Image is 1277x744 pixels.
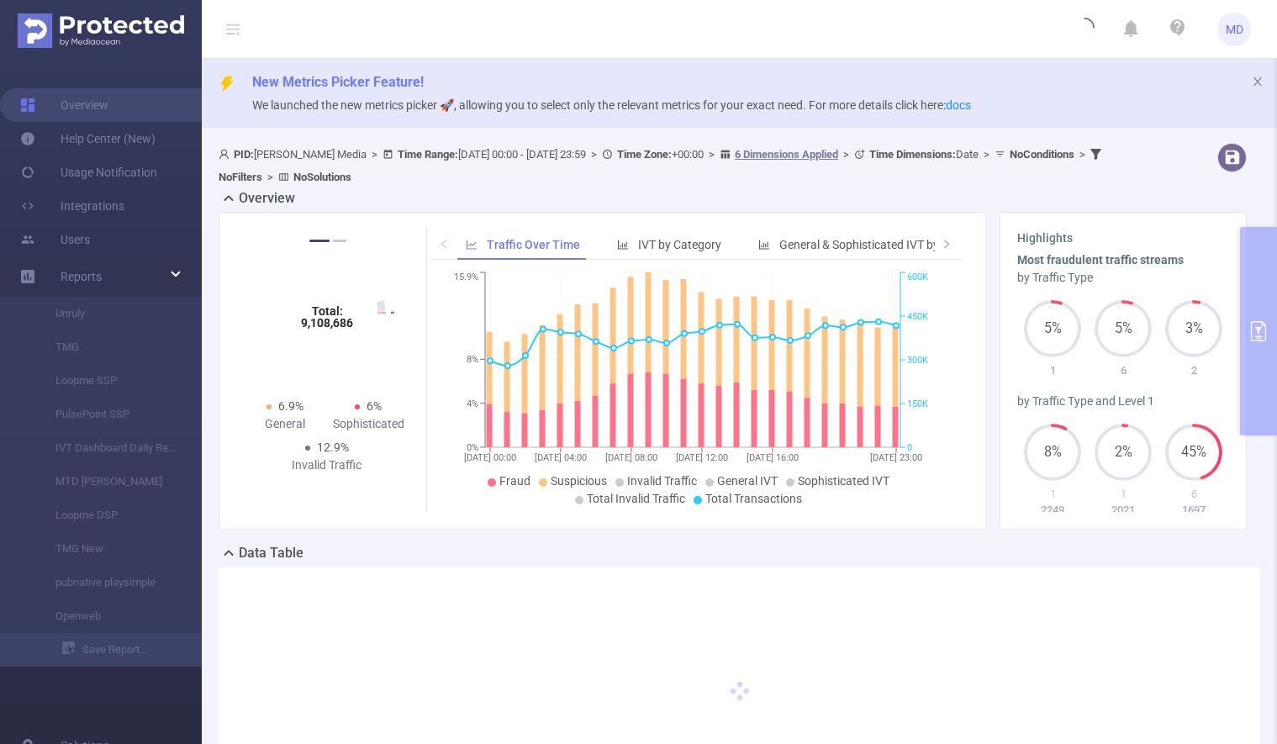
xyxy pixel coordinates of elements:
a: Reports [61,260,102,293]
img: Protected Media [18,13,184,48]
tspan: Total: [311,304,342,318]
span: MD [1226,13,1243,46]
span: 45% [1165,446,1222,459]
span: 5% [1095,322,1152,335]
i: icon: left [439,239,449,249]
p: 2021 [1088,502,1158,519]
p: 6 [1158,486,1229,503]
a: Usage Notification [20,156,157,189]
tspan: [DATE] 08:00 [605,452,657,463]
span: 12.9% [317,441,349,454]
b: PID: [234,148,254,161]
span: New Metrics Picker Feature! [252,74,424,90]
a: Help Center (New) [20,122,156,156]
b: Most fraudulent traffic streams [1017,253,1184,266]
span: Suspicious [551,474,607,488]
span: > [838,148,854,161]
tspan: 9,108,686 [301,316,353,330]
span: Traffic Over Time [487,238,580,251]
b: Time Dimensions : [869,148,956,161]
i: icon: user [219,149,234,160]
b: No Conditions [1010,148,1074,161]
p: 1 [1088,486,1158,503]
a: Integrations [20,189,124,223]
p: 2 [1158,362,1229,379]
button: 1 [309,240,330,242]
span: Fraud [499,474,530,488]
tspan: 15.9% [454,272,478,283]
i: icon: right [942,239,952,249]
b: No Solutions [293,171,351,183]
a: Users [20,223,90,256]
span: 6.9% [278,399,303,413]
tspan: 150K [907,398,928,409]
tspan: [DATE] 16:00 [747,452,799,463]
p: 1697 [1158,502,1229,519]
h3: Highlights [1017,230,1229,247]
i: icon: close [1252,76,1264,87]
tspan: 0% [467,442,478,453]
div: by Traffic Type [1017,269,1229,287]
span: General & Sophisticated IVT by Category [779,238,989,251]
button: icon: close [1252,72,1264,91]
p: 1 [1017,362,1088,379]
tspan: 300K [907,355,928,366]
tspan: 4% [467,398,478,409]
tspan: 600K [907,272,928,283]
tspan: 8% [467,355,478,366]
tspan: [DATE] 23:00 [870,452,922,463]
span: Total Transactions [705,492,802,505]
span: Total Invalid Traffic [587,492,685,505]
span: IVT by Category [638,238,721,251]
i: icon: bar-chart [617,239,629,251]
b: Time Zone: [617,148,672,161]
h2: Data Table [239,543,303,563]
span: > [262,171,278,183]
a: docs [946,98,971,112]
span: 6% [367,399,382,413]
span: [PERSON_NAME] Media [DATE] 00:00 - [DATE] 23:59 +00:00 [219,148,1106,183]
tspan: 450K [907,311,928,322]
a: Overview [20,88,108,122]
i: icon: line-chart [466,239,478,251]
span: Date [869,148,979,161]
span: > [1074,148,1090,161]
i: icon: bar-chart [758,239,770,251]
tspan: [DATE] 12:00 [676,452,728,463]
tspan: [DATE] 04:00 [535,452,587,463]
p: 6 [1088,362,1158,379]
i: icon: loading [1074,18,1095,41]
div: by Traffic Type and Level 1 [1017,393,1229,410]
span: > [586,148,602,161]
span: Reports [61,270,102,283]
span: 2% [1095,446,1152,459]
b: No Filters [219,171,262,183]
span: > [979,148,995,161]
p: 2249 [1017,502,1088,519]
div: Invalid Traffic [285,456,369,474]
tspan: 0 [907,442,912,453]
div: General [243,415,327,433]
p: 1 [1017,486,1088,503]
span: 5% [1024,322,1081,335]
span: We launched the new metrics picker 🚀, allowing you to select only the relevant metrics for your e... [252,98,971,112]
u: 6 Dimensions Applied [735,148,838,161]
span: Sophisticated IVT [798,474,889,488]
span: General IVT [717,474,778,488]
span: Invalid Traffic [627,474,697,488]
span: > [704,148,720,161]
h2: Overview [239,188,295,208]
span: > [367,148,383,161]
b: Time Range: [398,148,458,161]
span: 8% [1024,446,1081,459]
span: 3% [1165,322,1222,335]
tspan: [DATE] 00:00 [464,452,516,463]
button: 2 [333,240,346,242]
div: Sophisticated [327,415,411,433]
i: icon: thunderbolt [219,76,235,92]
